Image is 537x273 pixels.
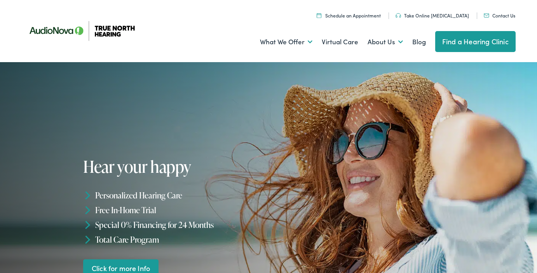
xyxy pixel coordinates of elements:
h1: Hear your happy [83,158,271,176]
li: Special 0% Financing for 24 Months [83,217,271,232]
a: What We Offer [260,28,312,56]
li: Personalized Hearing Care [83,188,271,203]
img: Headphones icon in color code ffb348 [396,13,401,18]
li: Total Care Program [83,232,271,247]
a: Contact Us [484,12,515,19]
img: Mail icon in color code ffb348, used for communication purposes [484,14,489,17]
li: Free In-Home Trial [83,203,271,217]
a: About Us [368,28,403,56]
a: Schedule an Appointment [317,12,381,19]
a: Virtual Care [322,28,358,56]
a: Blog [412,28,426,56]
a: Take Online [MEDICAL_DATA] [396,12,469,19]
a: Find a Hearing Clinic [435,31,516,52]
img: Icon symbolizing a calendar in color code ffb348 [317,13,321,18]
